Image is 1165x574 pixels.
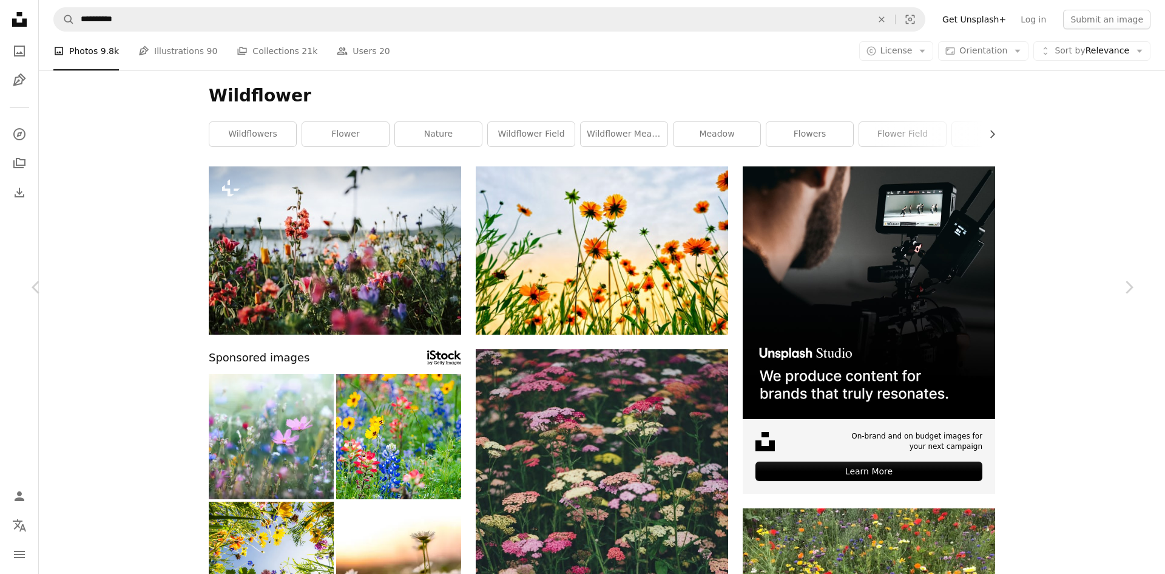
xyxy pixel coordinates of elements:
img: file-1715652217532-464736461acbimage [743,166,995,419]
button: scroll list to the right [981,122,995,146]
a: multicolored flowers during daytime [476,533,728,544]
a: meadow [674,122,760,146]
a: flora [952,122,1039,146]
span: 90 [207,44,218,58]
a: flower field [859,122,946,146]
a: Photos [7,39,32,63]
button: Search Unsplash [54,8,75,31]
span: Sponsored images [209,349,309,367]
span: Sort by [1055,46,1085,55]
span: Orientation [959,46,1007,55]
span: License [880,46,913,55]
img: a bunch of flowers that are in the grass [209,166,461,335]
a: Collections [7,151,32,176]
span: Relevance [1055,45,1129,57]
button: Visual search [896,8,925,31]
a: wildflower field [488,122,575,146]
a: flower [302,122,389,146]
a: a bunch of flowers that are in the grass [209,245,461,256]
button: License [859,41,934,61]
a: Users 20 [337,32,390,70]
span: On-brand and on budget images for your next campaign [843,431,982,452]
a: nature [395,122,482,146]
button: Submit an image [1063,10,1150,29]
img: file-1631678316303-ed18b8b5cb9cimage [755,432,775,451]
button: Clear [868,8,895,31]
div: Learn More [755,462,982,481]
a: wildflowers [209,122,296,146]
img: Panoramic Colorful Meadow [209,374,334,499]
a: Get Unsplash+ [935,10,1013,29]
a: Illustrations [7,68,32,92]
a: Log in [1013,10,1053,29]
a: On-brand and on budget images for your next campaignLearn More [743,166,995,494]
img: Big bold burst of beautiful Texas wildflowers [336,374,461,499]
a: Log in / Sign up [7,484,32,508]
a: Next [1092,229,1165,346]
span: 21k [302,44,317,58]
button: Menu [7,542,32,567]
h1: Wildflower [209,85,995,107]
span: 20 [379,44,390,58]
a: Explore [7,122,32,146]
form: Find visuals sitewide [53,7,925,32]
a: Illustrations 90 [138,32,217,70]
button: Language [7,513,32,538]
a: flowers [766,122,853,146]
img: worm's eye view of petaled flowers [476,166,728,335]
a: Download History [7,180,32,205]
button: Sort byRelevance [1033,41,1150,61]
a: worm's eye view of petaled flowers [476,245,728,256]
a: wildflower meadow [581,122,667,146]
button: Orientation [938,41,1028,61]
a: Collections 21k [237,32,317,70]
